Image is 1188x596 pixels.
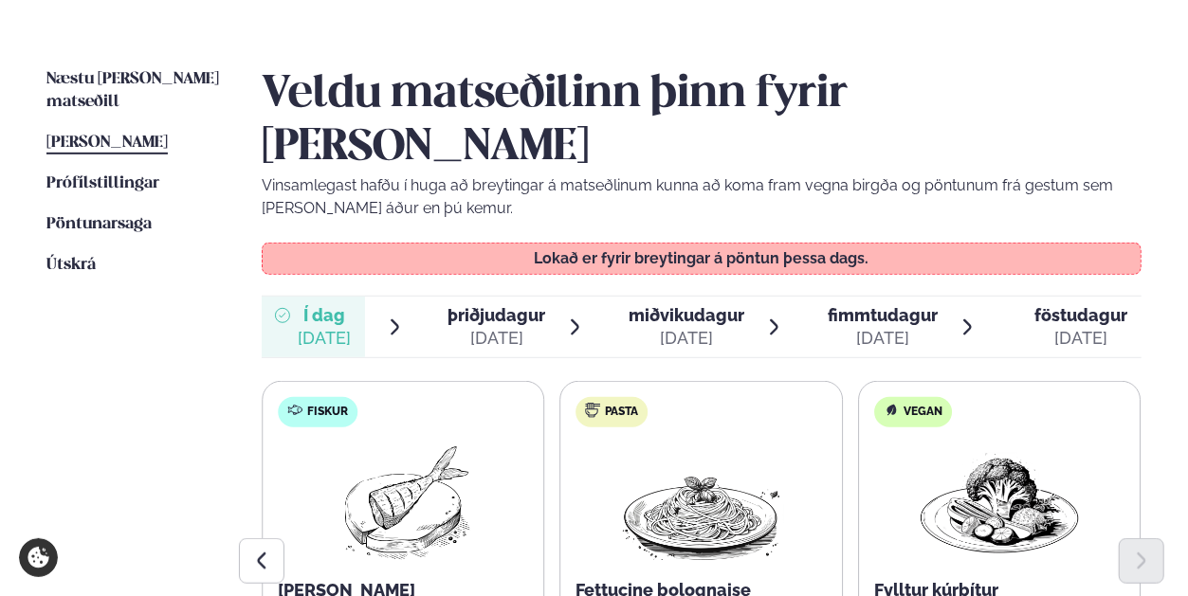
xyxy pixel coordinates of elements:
p: Lokað er fyrir breytingar á pöntun þessa dags. [282,251,1123,266]
span: Vegan [904,405,942,420]
a: [PERSON_NAME] [46,132,168,154]
a: Pöntunarsaga [46,213,152,236]
img: fish.svg [287,403,302,418]
button: Next slide [1119,538,1164,584]
div: [DATE] [448,327,546,350]
img: Vegan.png [917,442,1084,564]
button: Previous slide [239,538,284,584]
span: Fiskur [307,405,348,420]
img: pasta.svg [586,403,601,418]
span: þriðjudagur [448,305,546,325]
div: [DATE] [1034,327,1127,350]
span: [PERSON_NAME] [46,135,168,151]
img: Fish.png [320,442,487,564]
span: Pasta [606,405,639,420]
span: Prófílstillingar [46,175,159,191]
span: miðvikudagur [629,305,744,325]
span: fimmtudagur [828,305,938,325]
span: Pöntunarsaga [46,216,152,232]
div: [DATE] [629,327,744,350]
div: [DATE] [298,327,351,350]
span: Í dag [298,304,351,327]
div: [DATE] [828,327,938,350]
span: Útskrá [46,257,96,273]
img: Vegan.svg [884,403,899,418]
a: Útskrá [46,254,96,277]
img: Spagetti.png [618,442,785,564]
a: Næstu [PERSON_NAME] matseðill [46,68,224,114]
span: föstudagur [1034,305,1127,325]
p: Vinsamlegast hafðu í huga að breytingar á matseðlinum kunna að koma fram vegna birgða og pöntunum... [262,174,1142,220]
a: Cookie settings [19,538,58,577]
h2: Veldu matseðilinn þinn fyrir [PERSON_NAME] [262,68,1142,174]
span: Næstu [PERSON_NAME] matseðill [46,71,219,110]
a: Prófílstillingar [46,172,159,195]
